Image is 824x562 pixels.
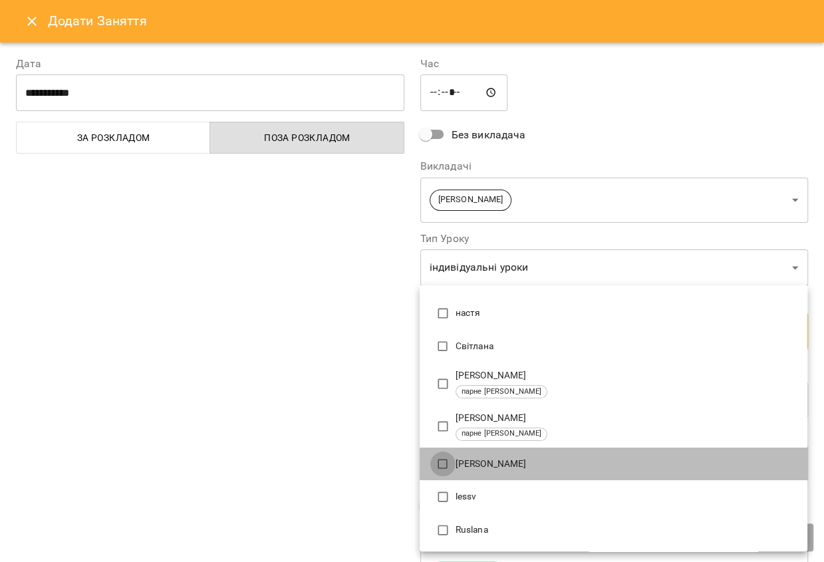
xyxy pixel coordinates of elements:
[456,369,797,382] p: [PERSON_NAME]
[456,412,797,425] p: [PERSON_NAME]
[456,386,547,398] span: парне [PERSON_NAME]
[456,428,547,440] span: парне [PERSON_NAME]
[456,523,797,537] p: Ruslana
[456,458,797,471] p: [PERSON_NAME]
[456,490,797,503] p: lessv
[456,340,797,353] p: Світлана
[456,307,797,320] p: настя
